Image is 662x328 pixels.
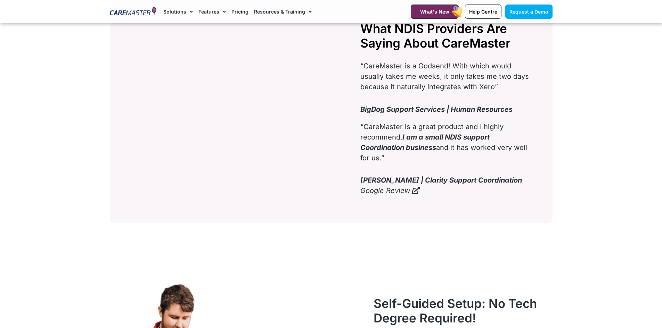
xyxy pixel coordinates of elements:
span: Request a Demo [509,9,548,15]
h2: What NDIS Providers Are Saying About CareMaster [360,21,530,50]
h2: Self-Guided Setup: No Tech Degree Required! [374,296,552,325]
span: Help Centre [469,9,497,15]
a: Request a Demo [505,5,553,19]
p: “CareMaster is a great product and I highly recommend. and it has worked very well for us.” [360,121,530,163]
a: Google Review [360,186,419,195]
span: What's New [420,9,449,15]
strong: I am a small NDIS support Coordination business [360,133,490,152]
a: What's New [411,5,459,19]
p: “CareMaster is a Godsend! With which would usually takes me weeks, it only takes me two days beca... [360,61,530,92]
a: Help Centre [465,5,501,19]
img: CareMaster Logo [110,7,157,17]
b: BigDog Support Services | Human Resources [360,105,513,113]
b: [PERSON_NAME] | Clarity Support Coordination [360,176,522,184]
